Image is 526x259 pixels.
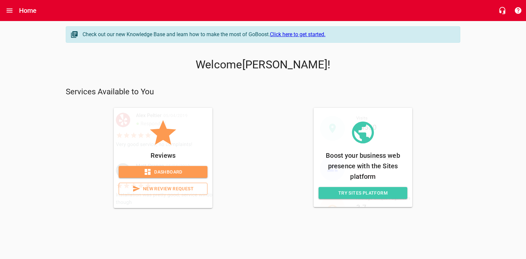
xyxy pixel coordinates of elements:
button: Open drawer [2,3,17,18]
a: Try Sites Platform [319,187,407,199]
button: Support Portal [510,3,526,18]
p: Welcome [PERSON_NAME] ! [66,58,460,71]
a: New Review Request [119,183,207,195]
div: Check out our new Knowledge Base and learn how to make the most of GoBoost. [83,31,453,38]
span: Dashboard [124,168,202,176]
p: Reviews [119,150,207,161]
button: Live Chat [494,3,510,18]
span: New Review Request [124,185,202,193]
a: Dashboard [119,166,207,178]
span: Try Sites Platform [324,189,402,197]
a: Click here to get started. [270,31,325,37]
h6: Home [19,5,37,16]
p: Services Available to You [66,87,460,97]
p: Boost your business web presence with the Sites platform [319,150,407,182]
